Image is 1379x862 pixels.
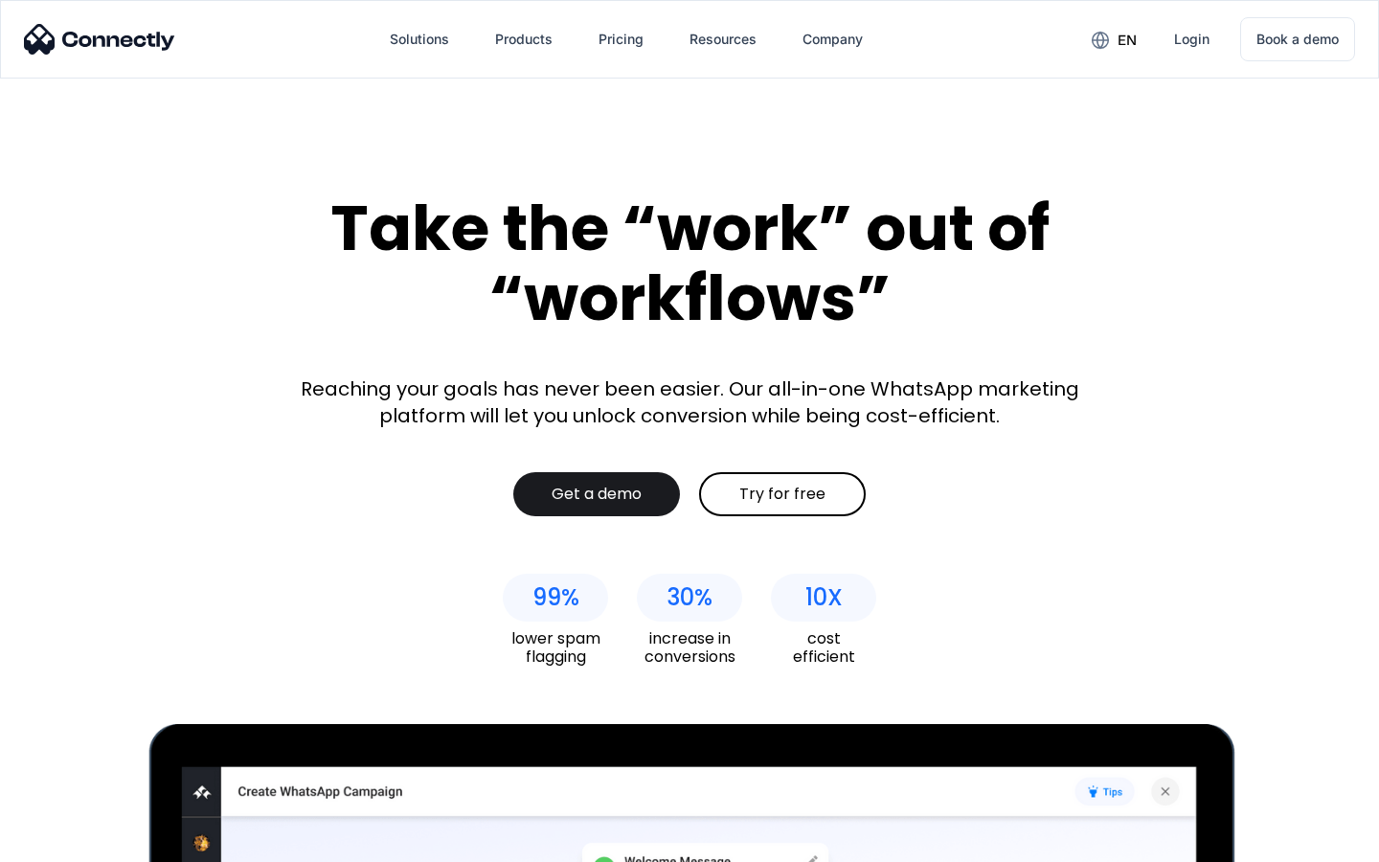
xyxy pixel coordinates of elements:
[1076,25,1151,54] div: en
[532,584,579,611] div: 99%
[667,584,712,611] div: 30%
[287,375,1092,429] div: Reaching your goals has never been easier. Our all-in-one WhatsApp marketing platform will let yo...
[1118,27,1137,54] div: en
[787,16,878,62] div: Company
[674,16,772,62] div: Resources
[805,584,843,611] div: 10X
[24,24,175,55] img: Connectly Logo
[513,472,680,516] a: Get a demo
[503,629,608,666] div: lower spam flagging
[599,26,644,53] div: Pricing
[259,193,1120,332] div: Take the “work” out of “workflows”
[38,828,115,855] ul: Language list
[374,16,464,62] div: Solutions
[637,629,742,666] div: increase in conversions
[480,16,568,62] div: Products
[1174,26,1209,53] div: Login
[583,16,659,62] a: Pricing
[390,26,449,53] div: Solutions
[495,26,553,53] div: Products
[699,472,866,516] a: Try for free
[771,629,876,666] div: cost efficient
[803,26,863,53] div: Company
[689,26,757,53] div: Resources
[1159,16,1225,62] a: Login
[19,828,115,855] aside: Language selected: English
[739,485,825,504] div: Try for free
[552,485,642,504] div: Get a demo
[1240,17,1355,61] a: Book a demo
